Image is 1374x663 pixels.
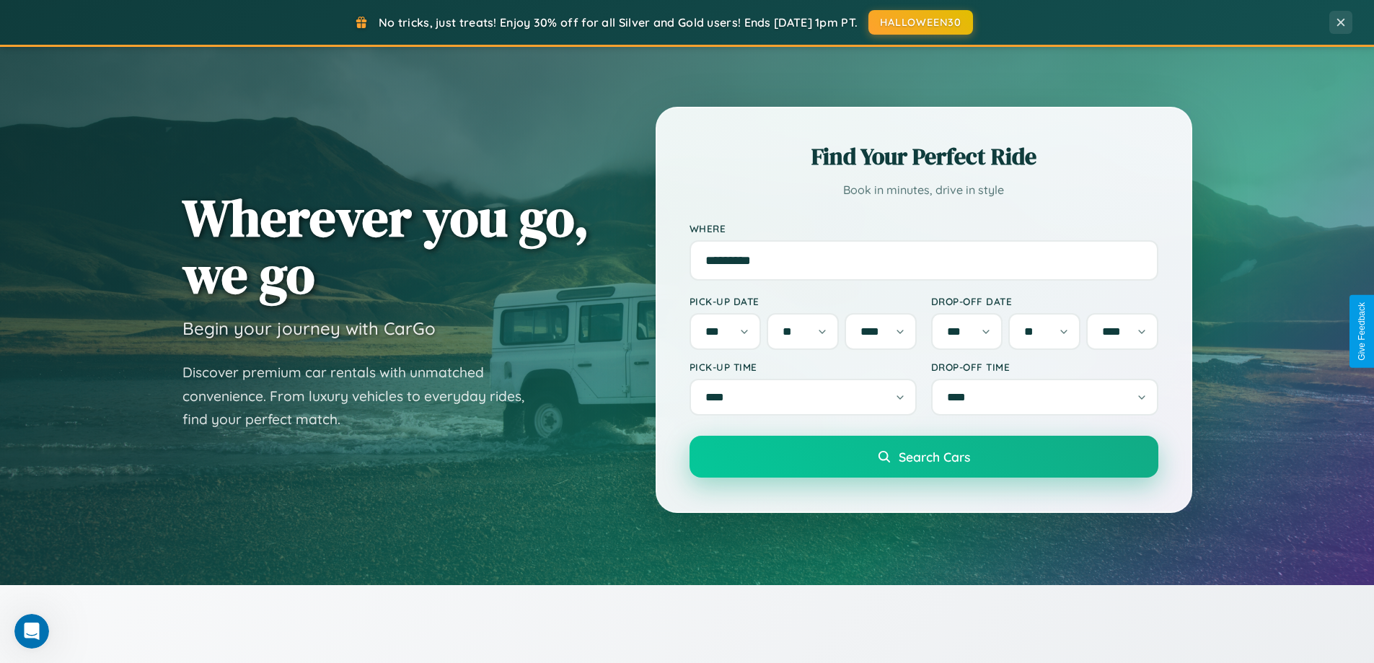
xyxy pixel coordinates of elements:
h3: Begin your journey with CarGo [182,317,436,339]
p: Discover premium car rentals with unmatched convenience. From luxury vehicles to everyday rides, ... [182,361,543,431]
h1: Wherever you go, we go [182,189,589,303]
h2: Find Your Perfect Ride [690,141,1158,172]
button: HALLOWEEN30 [868,10,973,35]
button: Search Cars [690,436,1158,478]
iframe: Intercom live chat [14,614,49,649]
span: No tricks, just treats! Enjoy 30% off for all Silver and Gold users! Ends [DATE] 1pm PT. [379,15,858,30]
label: Pick-up Date [690,295,917,307]
label: Pick-up Time [690,361,917,373]
span: Search Cars [899,449,970,465]
label: Drop-off Time [931,361,1158,373]
div: Give Feedback [1357,302,1367,361]
label: Drop-off Date [931,295,1158,307]
p: Book in minutes, drive in style [690,180,1158,201]
label: Where [690,222,1158,234]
